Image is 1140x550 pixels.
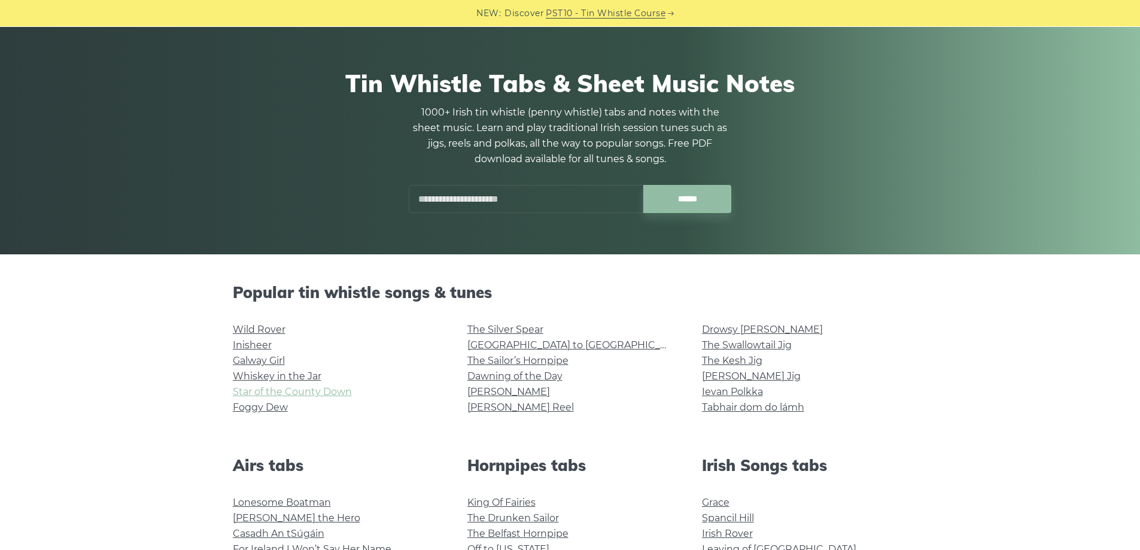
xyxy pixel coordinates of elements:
[702,497,729,508] a: Grace
[702,528,753,539] a: Irish Rover
[467,456,673,475] h2: Hornpipes tabs
[504,7,544,20] span: Discover
[233,324,285,335] a: Wild Rover
[467,512,559,524] a: The Drunken Sailor
[702,324,823,335] a: Drowsy [PERSON_NAME]
[233,386,352,397] a: Star of the County Down
[233,456,439,475] h2: Airs tabs
[702,386,763,397] a: Ievan Polkka
[702,512,754,524] a: Spancil Hill
[233,339,272,351] a: Inisheer
[233,69,908,98] h1: Tin Whistle Tabs & Sheet Music Notes
[467,528,569,539] a: The Belfast Hornpipe
[233,355,285,366] a: Galway Girl
[702,339,792,351] a: The Swallowtail Jig
[467,402,574,413] a: [PERSON_NAME] Reel
[702,456,908,475] h2: Irish Songs tabs
[233,528,324,539] a: Casadh An tSúgáin
[467,339,688,351] a: [GEOGRAPHIC_DATA] to [GEOGRAPHIC_DATA]
[702,355,762,366] a: The Kesh Jig
[467,497,536,508] a: King Of Fairies
[702,402,804,413] a: Tabhair dom do lámh
[702,370,801,382] a: [PERSON_NAME] Jig
[467,386,550,397] a: [PERSON_NAME]
[233,402,288,413] a: Foggy Dew
[409,105,732,167] p: 1000+ Irish tin whistle (penny whistle) tabs and notes with the sheet music. Learn and play tradi...
[233,283,908,302] h2: Popular tin whistle songs & tunes
[233,370,321,382] a: Whiskey in the Jar
[233,497,331,508] a: Lonesome Boatman
[467,370,563,382] a: Dawning of the Day
[467,324,543,335] a: The Silver Spear
[467,355,569,366] a: The Sailor’s Hornpipe
[476,7,501,20] span: NEW:
[546,7,665,20] a: PST10 - Tin Whistle Course
[233,512,360,524] a: [PERSON_NAME] the Hero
